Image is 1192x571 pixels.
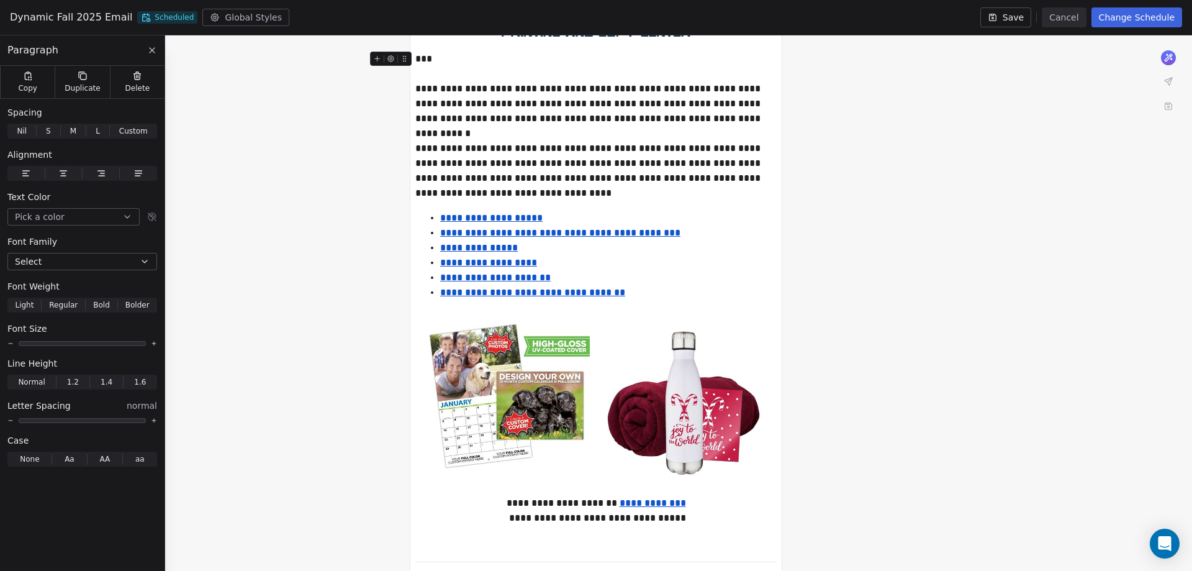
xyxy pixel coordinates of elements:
button: Cancel [1042,7,1086,27]
span: Regular [49,299,78,311]
span: 1.2 [67,377,79,388]
span: normal [127,400,157,412]
span: Normal [18,377,45,388]
span: Nil [17,126,27,137]
span: Spacing [7,106,42,119]
span: Line Height [7,357,57,370]
span: Letter Spacing [7,400,71,412]
span: Alignment [7,148,52,161]
span: S [46,126,51,137]
span: Scheduled [137,11,197,24]
span: Delete [125,83,150,93]
button: Pick a color [7,208,140,226]
span: Light [15,299,34,311]
span: None [20,454,39,465]
span: Custom [119,126,148,137]
span: Case [7,434,29,447]
span: AA [99,454,110,465]
span: 1.4 [101,377,112,388]
span: Bold [93,299,110,311]
span: L [96,126,100,137]
div: Open Intercom Messenger [1150,529,1180,559]
span: Select [15,255,42,268]
button: Change Schedule [1091,7,1182,27]
span: 1.6 [134,377,146,388]
span: Text Color [7,191,50,203]
span: Dynamic Fall 2025 Email [10,10,132,25]
span: Copy [18,83,37,93]
span: aa [135,454,145,465]
span: Duplicate [65,83,100,93]
span: Font Family [7,235,57,248]
span: Aa [65,454,74,465]
span: M [70,126,76,137]
span: Font Weight [7,280,60,293]
button: Global Styles [202,9,289,26]
span: Paragraph [7,43,58,58]
span: Font Size [7,322,47,335]
span: Bolder [125,299,150,311]
button: Save [980,7,1031,27]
